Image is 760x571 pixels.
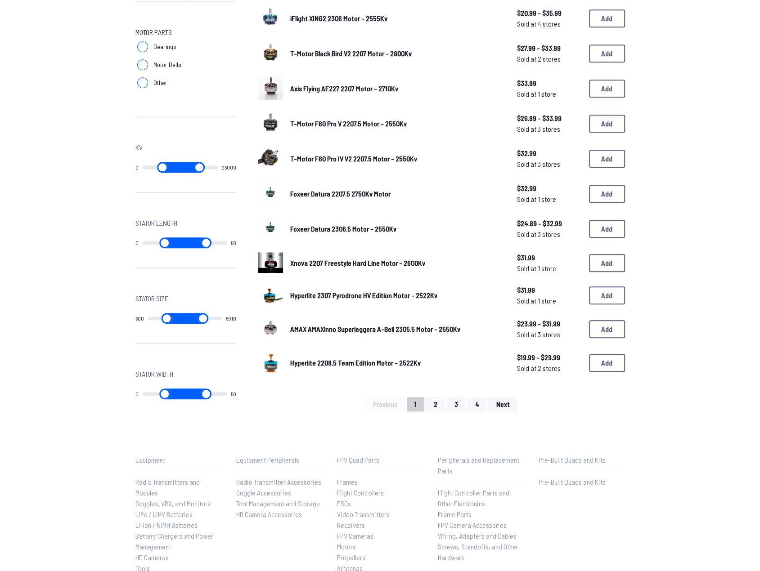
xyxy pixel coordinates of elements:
a: Flight Controller Parts and Other Electronics [438,487,524,509]
span: Flight Controller Parts and Other Electronics [438,488,509,508]
span: Motor Bells [153,60,181,69]
span: Goggle Accessories [236,488,291,497]
a: Goggle Accessories [236,487,323,498]
a: Screws, Standoffs, and Other Hardware [438,541,524,563]
a: T-Motor Black Bird V2 2207 Motor - 2800Kv [290,48,503,59]
img: image [258,75,283,100]
a: Foxeer Datura 2306.5 Motor - 2550Kv [290,223,503,234]
button: 4 [468,397,487,411]
a: T-Motor F60 Pro V 2207.5 Motor - 2550Kv [290,118,503,129]
button: Add [589,320,625,338]
a: iFlight XING2 2306 Motor - 2555Kv [290,13,503,24]
a: FPV Camera Accessories [438,520,524,531]
span: Receivers [337,521,365,529]
span: Hyperlite 2307 Pyrodrone HV Edition Motor - 2522Kv [290,291,437,299]
span: AMAX AMAXinno Superleggera A-Bell 2305.5 Motor - 2550Kv [290,325,460,333]
output: 50 [231,390,236,397]
a: image [258,250,283,276]
button: Next [489,397,517,411]
output: 600 [135,315,144,322]
a: Frame Parts [438,509,524,520]
a: ESCs [337,498,423,509]
span: T-Motor Black Bird V2 2207 Motor - 2800Kv [290,49,412,58]
span: Frames [337,477,358,486]
output: 6010 [226,315,236,322]
img: image [258,215,283,240]
span: $33.99 [517,78,582,89]
button: Add [589,9,625,27]
button: 1 [407,397,424,411]
button: Add [589,115,625,133]
span: Sold at 3 stores [517,229,582,240]
span: Stator Length [135,218,177,228]
img: image [258,252,283,273]
output: 0 [135,390,139,397]
img: image [258,4,283,30]
span: T-Motor F60 Pro V 2207.5 Motor - 2550Kv [290,119,407,128]
button: 2 [426,397,445,411]
span: Sold at 1 store [517,89,582,99]
span: $32.99 [517,148,582,159]
a: image [258,40,283,67]
a: Tool Management and Storage [236,498,323,509]
span: Foxeer Datura 2306.5 Motor - 2550Kv [290,224,396,233]
span: $23.99 - $31.99 [517,318,582,329]
span: Tool Management and Storage [236,499,320,508]
span: Sold at 4 stores [517,18,582,29]
span: Sold at 3 stores [517,159,582,170]
a: image [258,75,283,103]
button: Add [589,150,625,168]
img: image [258,40,283,65]
button: Add [589,286,625,304]
span: $24.89 - $32.99 [517,218,582,229]
img: image [258,110,283,135]
a: AMAX AMAXinno Superleggera A-Bell 2305.5 Motor - 2550Kv [290,324,503,335]
span: Kv [135,142,143,153]
a: Xnova 2207 Freestyle Hard Line Motor - 2600Kv [290,258,503,268]
span: Motors [337,542,356,551]
a: FPV Cameras [337,531,423,541]
a: LiPo / LiHV Batteries [135,509,222,520]
span: Foxeer Datura 2207.5 2750Kv Motor [290,189,391,198]
span: Pre-Built Quads and Kits [539,477,606,486]
a: Radio Transmitters and Modules [135,477,222,498]
span: ESCs [337,499,351,508]
a: image [258,110,283,138]
img: image [258,180,283,205]
output: 0 [135,239,139,246]
button: Add [589,185,625,203]
span: HD Cameras [135,553,169,562]
p: Pre-Built Quads and Kits [539,455,625,465]
span: Stator Size [135,293,168,304]
span: Sold at 3 stores [517,124,582,134]
a: HD Camera Accessories [236,509,323,520]
a: Pre-Built Quads and Kits [539,477,625,487]
button: Add [589,45,625,62]
a: image [258,350,283,375]
a: Wiring, Adapters and Cables [438,531,524,541]
output: 50 [231,239,236,246]
a: Motors [337,541,423,552]
output: 25000 [222,164,236,171]
span: Hyperlite 2208.5 Team Edition Motor - 2522Kv [290,358,421,367]
span: Wiring, Adapters and Cables [438,531,517,540]
img: image [258,145,283,170]
p: Peripherals and Replacement Parts [438,455,524,476]
span: LiPo / LiHV Batteries [135,510,193,518]
span: Sold at 2 stores [517,54,582,64]
span: Sold at 1 store [517,295,582,306]
a: image [258,283,283,308]
output: 0 [135,164,139,171]
span: FPV Cameras [337,531,373,540]
span: FPV Camera Accessories [438,521,507,529]
span: Next [496,401,510,408]
a: Radio Transmitter Accessories [236,477,323,487]
img: image [258,353,283,372]
span: Battery Chargers and Power Management [135,531,213,551]
button: Add [589,220,625,238]
span: Screws, Standoffs, and Other Hardware [438,542,518,562]
a: Goggles, VRX, and Monitors [135,498,222,509]
span: Stator Width [135,369,173,379]
a: image [258,215,283,243]
a: Receivers [337,520,423,531]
